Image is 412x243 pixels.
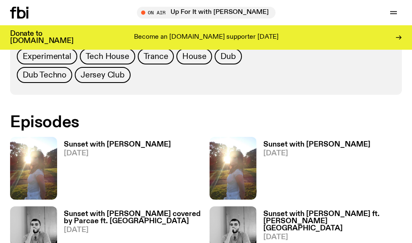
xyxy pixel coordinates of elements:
span: Trance [144,52,168,61]
span: [DATE] [64,227,203,234]
p: Become an [DOMAIN_NAME] supporter [DATE] [134,34,278,41]
h2: Episodes [10,115,402,130]
a: Dub Techno [17,67,72,83]
a: House [176,48,212,64]
span: Dub Techno [23,70,66,80]
a: Sunset with [PERSON_NAME][DATE] [57,141,171,200]
span: Tech House [86,52,129,61]
a: Dub [215,48,241,64]
h3: Sunset with [PERSON_NAME] ft. [PERSON_NAME][GEOGRAPHIC_DATA] [263,211,402,232]
span: [DATE] [64,150,171,157]
h3: Donate to [DOMAIN_NAME] [10,30,73,45]
a: Trance [138,48,174,64]
h3: Sunset with [PERSON_NAME] [64,141,171,148]
span: Jersey Club [81,70,125,80]
h3: Sunset with [PERSON_NAME] covered by Parcae ft. [GEOGRAPHIC_DATA] [64,211,203,225]
span: Experimental [23,52,71,61]
span: Dub [220,52,236,61]
span: [DATE] [263,150,370,157]
a: Tech House [80,48,135,64]
a: Jersey Club [75,67,131,83]
span: House [182,52,206,61]
a: Sunset with [PERSON_NAME][DATE] [257,141,370,200]
button: On AirUp For It with [PERSON_NAME] [137,7,276,19]
span: [DATE] [263,234,402,241]
h3: Sunset with [PERSON_NAME] [263,141,370,148]
a: Experimental [17,48,77,64]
